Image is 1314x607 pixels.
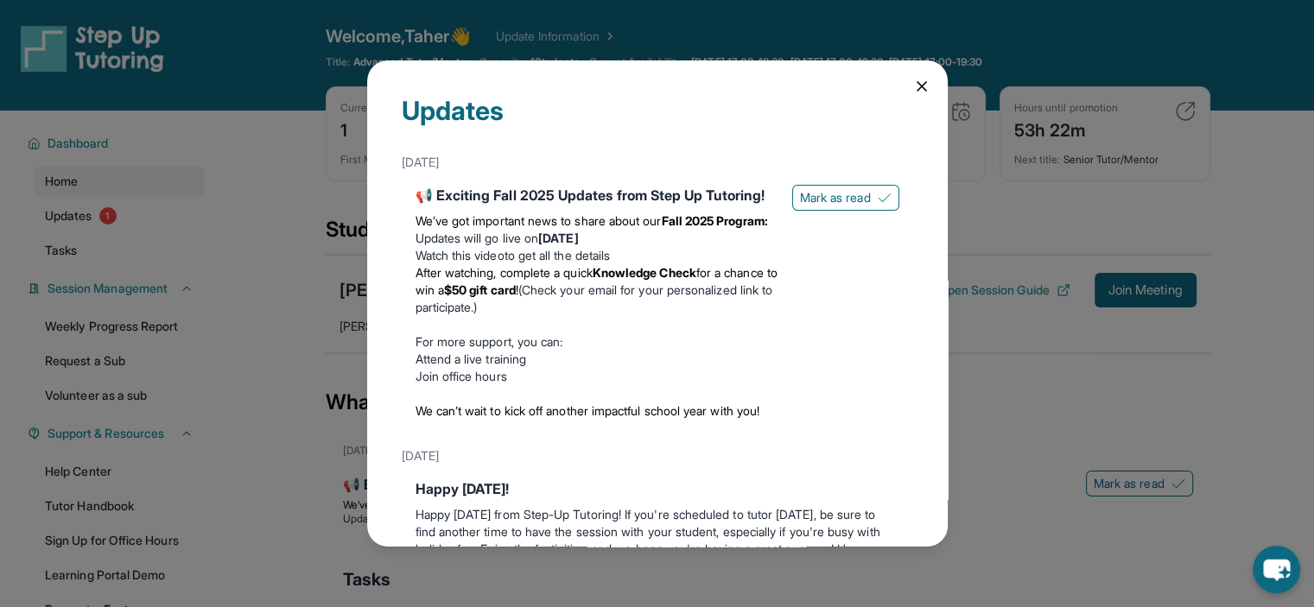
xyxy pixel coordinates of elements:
[416,265,593,280] span: After watching, complete a quick
[800,189,871,206] span: Mark as read
[792,185,899,211] button: Mark as read
[416,247,778,264] li: to get all the details
[416,264,778,316] li: (Check your email for your personalized link to participate.)
[1253,546,1300,593] button: chat-button
[416,369,507,383] a: Join office hours
[416,248,505,262] a: Watch this video
[416,185,778,205] div: 📢 Exciting Fall 2025 Updates from Step Up Tutoring!
[402,147,913,178] div: [DATE]
[402,440,913,471] div: [DATE]
[516,282,518,297] span: !
[416,403,760,418] span: We can’t wait to kick off another impactful school year with you!
[416,506,899,575] p: Happy [DATE] from Step-Up Tutoring! If you're scheduled to tutor [DATE], be sure to find another ...
[416,351,527,366] a: Attend a live training
[593,265,696,280] strong: Knowledge Check
[416,478,899,499] div: Happy [DATE]!
[878,191,892,205] img: Mark as read
[662,213,768,228] strong: Fall 2025 Program:
[402,95,913,147] div: Updates
[416,333,778,351] p: For more support, you can:
[444,282,516,297] strong: $50 gift card
[416,230,778,247] li: Updates will go live on
[538,231,578,245] strong: [DATE]
[416,213,662,228] span: We’ve got important news to share about our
